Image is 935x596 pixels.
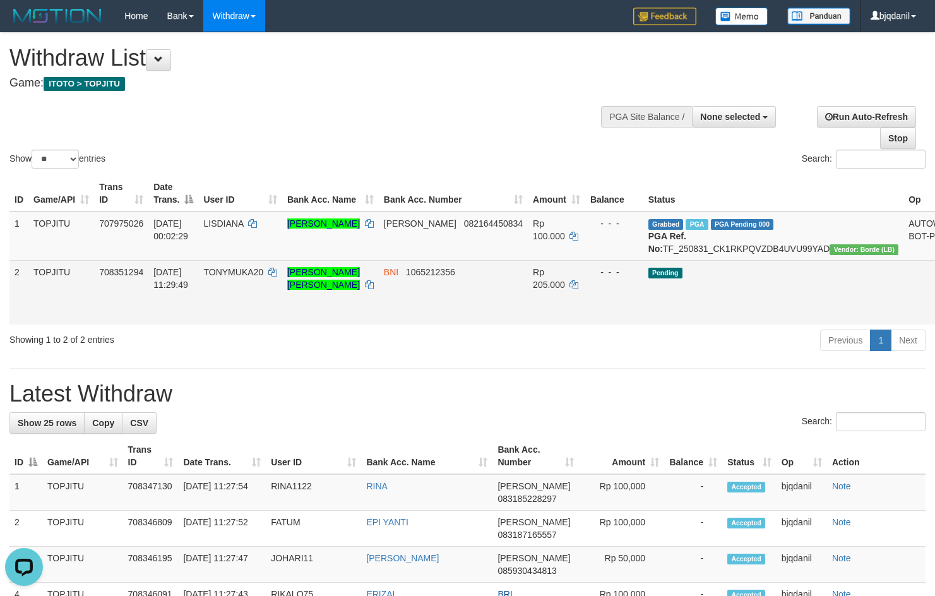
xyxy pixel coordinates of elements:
span: [DATE] 11:29:49 [153,267,188,290]
td: TOPJITU [42,511,123,547]
span: BNI [384,267,398,277]
a: Run Auto-Refresh [817,106,916,128]
td: Rp 100,000 [579,511,664,547]
th: Game/API: activate to sort column ascending [42,438,123,474]
th: Status [643,176,903,212]
span: Pending [648,268,682,278]
span: Copy [92,418,114,428]
span: Copy 083185228297 to clipboard [497,494,556,504]
a: RINA [366,481,387,491]
th: Balance: activate to sort column ascending [664,438,722,474]
th: Bank Acc. Number: activate to sort column ascending [492,438,579,474]
th: Trans ID: activate to sort column ascending [123,438,179,474]
td: RINA1122 [266,474,361,511]
th: Amount: activate to sort column ascending [579,438,664,474]
a: Note [832,481,851,491]
span: Grabbed [648,219,684,230]
td: TOPJITU [42,474,123,511]
th: User ID: activate to sort column ascending [198,176,282,212]
span: LISDIANA [203,218,243,229]
span: [PERSON_NAME] [497,553,570,563]
a: Previous [820,330,871,351]
td: bjqdanil [777,511,827,547]
td: TOPJITU [28,260,94,325]
th: Action [827,438,926,474]
span: [PERSON_NAME] [384,218,456,229]
a: 1 [870,330,891,351]
td: TOPJITU [42,547,123,583]
span: Show 25 rows [18,418,76,428]
span: Rp 205.000 [533,267,565,290]
div: - - - [590,266,638,278]
td: JOHARI11 [266,547,361,583]
td: FATUM [266,511,361,547]
label: Search: [802,150,926,169]
th: Balance [585,176,643,212]
td: 708347130 [123,474,179,511]
img: MOTION_logo.png [9,6,105,25]
h1: Latest Withdraw [9,381,926,407]
td: TOPJITU [28,212,94,261]
a: Next [891,330,926,351]
div: Showing 1 to 2 of 2 entries [9,328,380,346]
td: [DATE] 11:27:47 [178,547,266,583]
b: PGA Ref. No: [648,231,686,254]
div: - - - [590,217,638,230]
span: 708351294 [99,267,143,277]
td: - [664,511,722,547]
td: bjqdanil [777,547,827,583]
a: CSV [122,412,157,434]
label: Search: [802,412,926,431]
span: [DATE] 00:02:29 [153,218,188,241]
th: Game/API: activate to sort column ascending [28,176,94,212]
img: Button%20Memo.svg [715,8,768,25]
span: Accepted [727,554,765,564]
td: - [664,474,722,511]
span: Copy 083187165557 to clipboard [497,530,556,540]
td: 2 [9,260,28,325]
input: Search: [836,150,926,169]
a: Show 25 rows [9,412,85,434]
td: 708346195 [123,547,179,583]
a: [PERSON_NAME] [366,553,439,563]
span: Accepted [727,518,765,528]
img: Feedback.jpg [633,8,696,25]
td: 1 [9,212,28,261]
a: Note [832,553,851,563]
a: Stop [880,128,916,149]
span: [PERSON_NAME] [497,481,570,491]
span: Vendor URL: https://dashboard.q2checkout.com/secure [830,244,898,255]
th: Bank Acc. Name: activate to sort column ascending [361,438,492,474]
td: - [664,547,722,583]
label: Show entries [9,150,105,169]
td: Rp 100,000 [579,474,664,511]
img: panduan.png [787,8,850,25]
th: Bank Acc. Name: activate to sort column ascending [282,176,379,212]
span: Copy 085930434813 to clipboard [497,566,556,576]
select: Showentries [32,150,79,169]
span: Rp 100.000 [533,218,565,241]
td: [DATE] 11:27:52 [178,511,266,547]
button: None selected [692,106,776,128]
h4: Game: [9,77,610,90]
span: CSV [130,418,148,428]
a: [PERSON_NAME] [PERSON_NAME] [287,267,360,290]
td: Rp 50,000 [579,547,664,583]
div: PGA Site Balance / [601,106,692,128]
td: 1 [9,474,42,511]
h1: Withdraw List [9,45,610,71]
th: Bank Acc. Number: activate to sort column ascending [379,176,528,212]
a: Note [832,517,851,527]
td: 2 [9,511,42,547]
th: Amount: activate to sort column ascending [528,176,585,212]
th: ID: activate to sort column descending [9,438,42,474]
td: bjqdanil [777,474,827,511]
th: Date Trans.: activate to sort column descending [148,176,198,212]
th: Op: activate to sort column ascending [777,438,827,474]
span: None selected [700,112,760,122]
th: ID [9,176,28,212]
td: [DATE] 11:27:54 [178,474,266,511]
input: Search: [836,412,926,431]
td: TF_250831_CK1RKPQVZDB4UVU99YAD [643,212,903,261]
th: Status: activate to sort column ascending [722,438,777,474]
